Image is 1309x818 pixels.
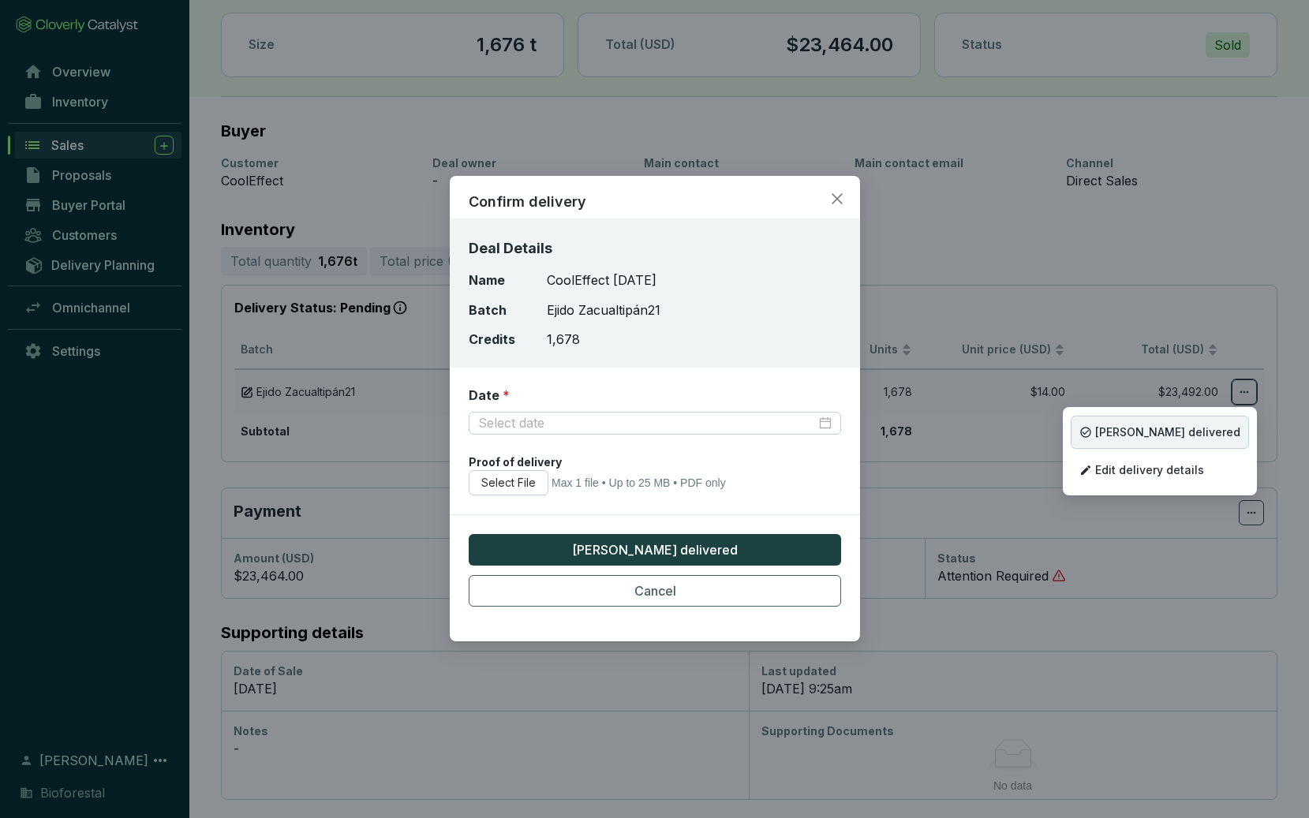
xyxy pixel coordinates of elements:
p: [PERSON_NAME] delivered [1071,416,1249,449]
p: Deal Details [469,237,841,260]
div: Confirm delivery [469,192,841,212]
button: Select File [469,471,548,496]
p: Ejido Zacualtipán21 [547,302,660,319]
span: close [830,192,844,206]
p: Name [469,272,515,289]
p: CoolEffect [DATE] [547,272,660,289]
p: Edit delivery details [1071,454,1249,487]
p: Credits [469,331,515,349]
input: Select date [478,415,816,432]
label: Date [469,387,510,404]
button: [PERSON_NAME] delivered [469,535,841,566]
p: 1,678 [547,331,660,349]
button: Close [825,186,850,211]
span: [PERSON_NAME] delivered [1095,426,1240,439]
span: Max 1 file • Up to 25 MB • PDF only [552,477,726,490]
span: Edit delivery details [1095,464,1204,476]
span: Select File [481,476,536,491]
span: Cancel [634,582,675,601]
label: Proof of delivery [469,455,562,471]
span: Close [825,192,850,206]
span: [PERSON_NAME] delivered [572,541,738,560]
p: Batch [469,302,515,319]
button: Cancel [469,576,841,607]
